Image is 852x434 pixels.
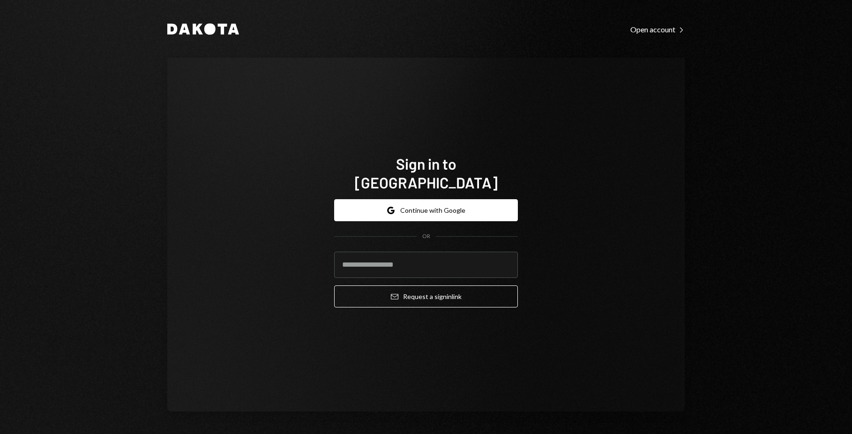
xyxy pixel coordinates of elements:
button: Request a signinlink [334,285,518,307]
div: OR [422,232,430,240]
div: Open account [630,25,685,34]
button: Continue with Google [334,199,518,221]
h1: Sign in to [GEOGRAPHIC_DATA] [334,154,518,192]
a: Open account [630,24,685,34]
